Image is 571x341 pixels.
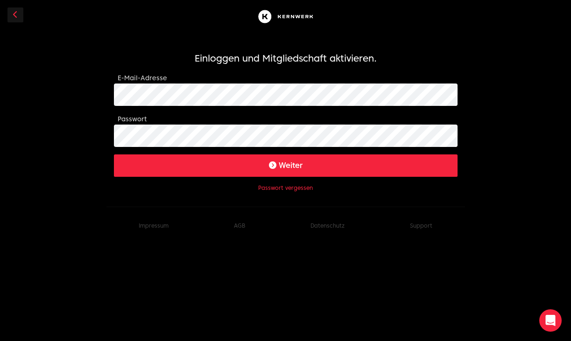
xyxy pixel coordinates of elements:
[258,184,313,192] button: Passwort vergessen
[114,154,458,177] button: Weiter
[234,222,245,229] a: AGB
[118,74,167,82] label: E-Mail-Adresse
[118,115,147,123] label: Passwort
[256,7,316,26] img: Kernwerk®
[410,222,432,230] button: Support
[539,309,562,332] div: Open Intercom Messenger
[310,222,345,229] a: Datenschutz
[139,222,169,229] a: Impressum
[114,52,458,65] h1: Einloggen und Mitgliedschaft aktivieren.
